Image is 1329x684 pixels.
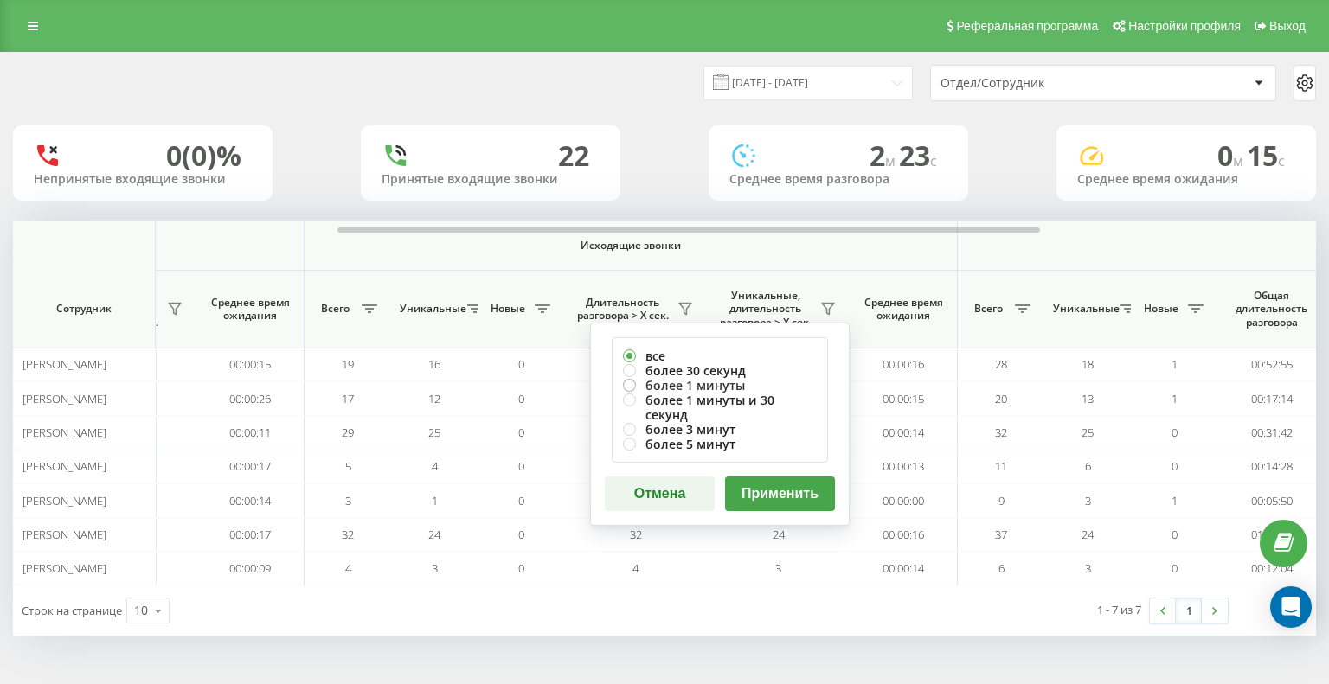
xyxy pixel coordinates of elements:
[966,302,1010,316] span: Всего
[196,348,305,381] td: 00:00:15
[382,172,600,187] div: Принятые входящие звонки
[850,518,958,552] td: 00:00:16
[1217,137,1247,174] span: 0
[1270,586,1312,628] div: Open Intercom Messenger
[1085,458,1091,474] span: 6
[998,493,1005,508] span: 9
[486,302,530,316] span: Новые
[518,425,524,440] span: 0
[22,560,106,576] span: [PERSON_NAME]
[345,239,917,253] span: Исходящие звонки
[196,552,305,585] td: 00:00:09
[1278,151,1285,170] span: c
[1077,172,1295,187] div: Среднее время ожидания
[345,458,351,474] span: 5
[558,139,589,172] div: 22
[1269,19,1306,33] span: Выход
[1097,601,1141,618] div: 1 - 7 из 7
[775,560,781,576] span: 3
[22,493,106,508] span: [PERSON_NAME]
[899,137,937,174] span: 23
[209,296,291,323] span: Среднее время ожидания
[196,416,305,450] td: 00:00:11
[1172,527,1178,542] span: 0
[1082,391,1094,406] span: 13
[518,458,524,474] span: 0
[342,356,354,372] span: 19
[1085,493,1091,508] span: 3
[995,356,1007,372] span: 28
[623,437,817,451] label: более 5 минут
[22,603,122,618] span: Строк на странице
[623,363,817,378] label: более 30 секунд
[428,391,440,406] span: 12
[1172,560,1178,576] span: 0
[518,356,524,372] span: 0
[623,422,817,437] label: более 3 минут
[28,302,140,316] span: Сотрудник
[850,552,958,585] td: 00:00:14
[345,560,351,576] span: 4
[956,19,1098,33] span: Реферальная программа
[432,458,438,474] span: 4
[995,391,1007,406] span: 20
[1233,151,1247,170] span: м
[850,381,958,415] td: 00:00:15
[196,518,305,552] td: 00:00:17
[1217,348,1326,381] td: 00:52:55
[850,450,958,483] td: 00:00:13
[34,172,252,187] div: Непринятые входящие звонки
[196,483,305,517] td: 00:00:14
[1085,560,1091,576] span: 3
[623,348,817,363] label: все
[22,458,106,474] span: [PERSON_NAME]
[518,560,524,576] span: 0
[518,493,524,508] span: 0
[1176,598,1202,623] a: 1
[1217,381,1326,415] td: 00:17:14
[623,393,817,422] label: более 1 минуты и 30 секунд
[850,416,958,450] td: 00:00:14
[432,493,438,508] span: 1
[632,560,639,576] span: 4
[342,391,354,406] span: 17
[1128,19,1241,33] span: Настройки профиля
[605,476,715,511] button: Отмена
[22,527,106,542] span: [PERSON_NAME]
[1172,356,1178,372] span: 1
[22,425,106,440] span: [PERSON_NAME]
[630,527,642,542] span: 32
[342,425,354,440] span: 29
[518,391,524,406] span: 0
[995,425,1007,440] span: 32
[1053,302,1115,316] span: Уникальные
[1247,137,1285,174] span: 15
[400,302,462,316] span: Уникальные
[22,391,106,406] span: [PERSON_NAME]
[1172,493,1178,508] span: 1
[1230,289,1313,329] span: Общая длительность разговора
[850,483,958,517] td: 00:00:00
[863,296,944,323] span: Среднее время ожидания
[1217,518,1326,552] td: 01:19:32
[573,296,672,323] span: Длительность разговора > Х сек.
[428,425,440,440] span: 25
[870,137,899,174] span: 2
[1172,391,1178,406] span: 1
[313,302,356,316] span: Всего
[1217,416,1326,450] td: 00:31:42
[995,527,1007,542] span: 37
[1082,425,1094,440] span: 25
[941,76,1147,91] div: Отдел/Сотрудник
[729,172,947,187] div: Среднее время разговора
[623,378,817,393] label: более 1 минуты
[995,458,1007,474] span: 11
[1217,483,1326,517] td: 00:05:50
[428,356,440,372] span: 16
[428,527,440,542] span: 24
[1172,425,1178,440] span: 0
[773,527,785,542] span: 24
[930,151,937,170] span: c
[134,602,148,619] div: 10
[1140,302,1183,316] span: Новые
